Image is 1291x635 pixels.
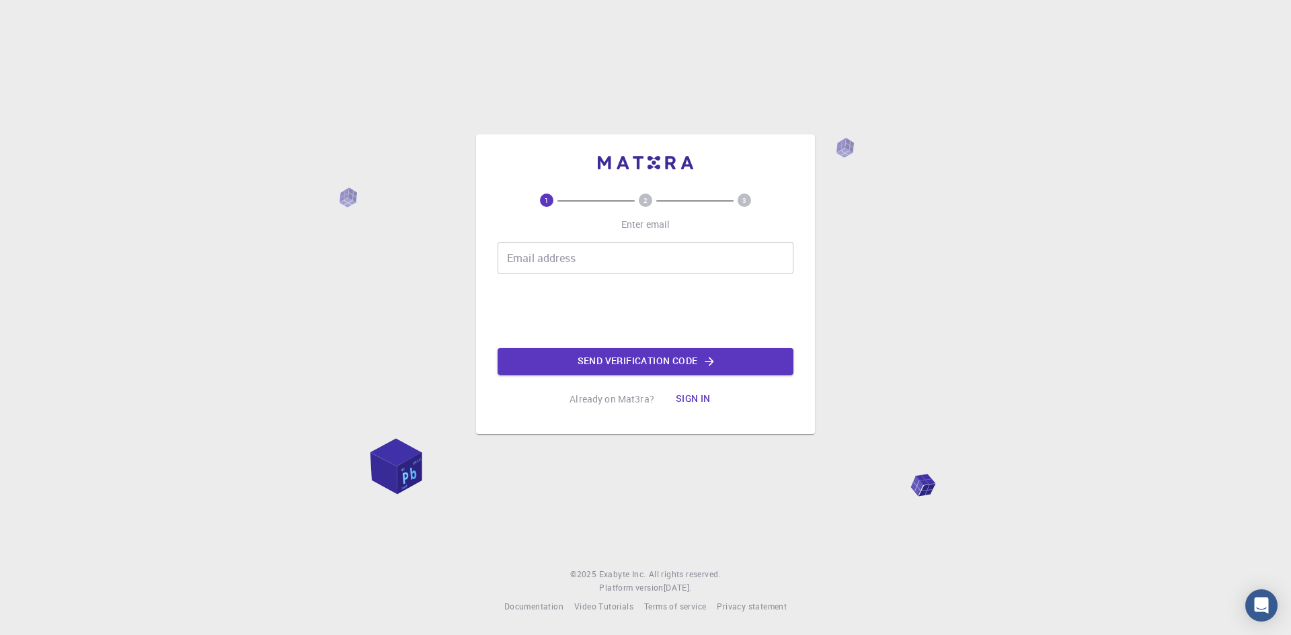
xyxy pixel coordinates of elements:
[644,601,706,611] span: Terms of service
[599,568,646,581] a: Exabyte Inc.
[504,600,563,613] a: Documentation
[717,601,787,611] span: Privacy statement
[543,285,748,337] iframe: reCAPTCHA
[545,196,549,205] text: 1
[599,581,663,595] span: Platform version
[649,568,721,581] span: All rights reserved.
[574,600,633,613] a: Video Tutorials
[644,600,706,613] a: Terms of service
[498,348,793,375] button: Send verification code
[504,601,563,611] span: Documentation
[574,601,633,611] span: Video Tutorials
[742,196,746,205] text: 3
[1245,589,1278,622] div: Open Intercom Messenger
[570,392,654,406] p: Already on Mat3ra?
[621,218,670,231] p: Enter email
[665,386,721,413] button: Sign in
[599,568,646,579] span: Exabyte Inc.
[664,582,692,593] span: [DATE] .
[717,600,787,613] a: Privacy statement
[643,196,648,205] text: 2
[664,581,692,595] a: [DATE].
[570,568,598,581] span: © 2025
